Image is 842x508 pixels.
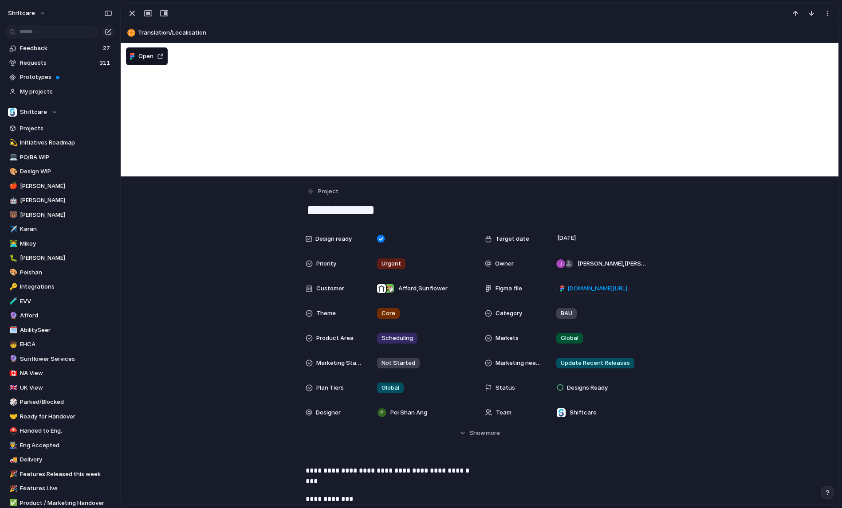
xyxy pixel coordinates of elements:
[8,196,17,205] button: 🤖
[4,324,115,337] div: 🗓️AbilitySeer
[316,284,344,293] span: Customer
[567,284,627,293] span: [DOMAIN_NAME][URL]
[496,284,522,293] span: Figma file
[20,369,112,378] span: NA View
[8,268,17,277] button: 🎨
[496,408,511,417] span: Team
[382,383,399,392] span: Global
[8,499,17,508] button: ✅
[8,355,17,363] button: 🔮
[9,195,16,206] div: 🤖
[316,408,341,417] span: Designer
[20,455,112,464] span: Delivery
[316,359,362,367] span: Marketing Status
[8,412,17,421] button: 🤝
[4,165,115,178] a: 🎨Design WIP
[556,283,630,294] a: [DOMAIN_NAME][URL]
[9,267,16,277] div: 🎨
[9,296,16,306] div: 🧪
[9,325,16,335] div: 🗓️
[316,334,354,343] span: Product Area
[4,424,115,438] a: ⛑️Handed to Eng.
[561,334,578,343] span: Global
[4,151,115,164] div: 💻PO/BA WIP
[4,439,115,452] a: 👨‍🏭Eng Accepted
[9,354,16,364] div: 🔮
[570,408,597,417] span: Shiftcare
[8,282,17,291] button: 🔑
[9,383,16,393] div: 🇬🇧
[8,426,17,435] button: ⛑️
[4,122,115,135] a: Projects
[9,167,16,177] div: 🎨
[20,470,112,479] span: Features Released this week
[4,453,115,466] a: 🚚Delivery
[20,426,112,435] span: Handed to Eng.
[382,334,413,343] span: Scheduling
[8,340,17,349] button: 🧒
[20,282,112,291] span: Integrations
[9,340,16,350] div: 🧒
[496,234,529,243] span: Target date
[4,106,115,119] button: Shiftcare
[20,211,112,219] span: [PERSON_NAME]
[4,395,115,409] div: 🎲Parked/Blocked
[8,311,17,320] button: 🔮
[495,259,514,268] span: Owner
[8,211,17,219] button: 🐻
[316,259,336,268] span: Priority
[382,259,401,268] span: Urgent
[20,398,112,406] span: Parked/Blocked
[4,367,115,380] a: 🇨🇦NA View
[20,108,47,117] span: Shiftcare
[9,455,16,465] div: 🚚
[4,309,115,322] a: 🔮Afford
[8,398,17,406] button: 🎲
[9,210,16,220] div: 🐻
[4,194,115,207] div: 🤖[PERSON_NAME]
[20,225,112,234] span: Karan
[4,381,115,395] a: 🇬🇧UK View
[4,237,115,250] a: 👨‍💻Mikey
[561,309,572,318] span: BAU
[8,484,17,493] button: 🎉
[9,411,16,422] div: 🤝
[4,295,115,308] a: 🧪EVV
[4,6,51,20] button: shiftcare
[9,440,16,450] div: 👨‍🏭
[8,297,17,306] button: 🧪
[4,280,115,293] div: 🔑Integrations
[20,196,112,205] span: [PERSON_NAME]
[382,309,395,318] span: Core
[8,254,17,262] button: 🐛
[103,44,112,53] span: 27
[382,359,415,367] span: Not Started
[8,441,17,450] button: 👨‍🏭
[9,498,16,508] div: ✅
[390,408,427,417] span: Pei Shan Ang
[138,28,834,37] span: Translation/Localisation
[4,223,115,236] a: ✈️Karan
[4,338,115,351] a: 🧒EHCA
[9,138,16,148] div: 💫
[8,369,17,378] button: 🇨🇦
[4,352,115,366] a: 🔮Sunflower Services
[8,9,35,18] span: shiftcare
[9,238,16,249] div: 👨‍💻
[20,254,112,262] span: [PERSON_NAME]
[20,167,112,176] span: Design WIP
[318,187,338,196] span: Project
[4,208,115,222] a: 🐻[PERSON_NAME]
[4,56,115,70] a: Requests311
[20,355,112,363] span: Sunflower Services
[8,383,17,392] button: 🇬🇧
[9,152,16,162] div: 💻
[20,340,112,349] span: EHCA
[8,225,17,234] button: ✈️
